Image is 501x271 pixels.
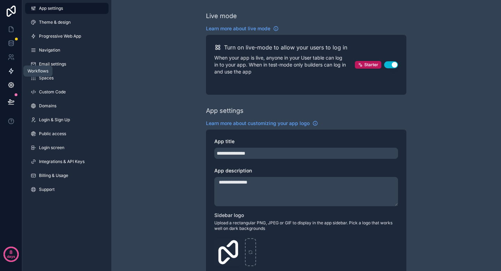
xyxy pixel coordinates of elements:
span: App description [214,168,252,173]
span: Login screen [39,145,64,150]
span: Spaces [39,75,54,81]
a: Login screen [25,142,109,153]
a: Login & Sign Up [25,114,109,125]
p: 8 [9,249,13,256]
a: Learn more about customizing your app logo [206,120,318,127]
a: Billing & Usage [25,170,109,181]
div: App settings [206,106,244,116]
span: Learn more about live mode [206,25,270,32]
span: Login & Sign Up [39,117,70,123]
a: Theme & design [25,17,109,28]
span: Support [39,187,55,192]
a: Public access [25,128,109,139]
a: Email settings [25,59,109,70]
a: Custom Code [25,86,109,98]
a: Domains [25,100,109,111]
a: Learn more about live mode [206,25,279,32]
span: Integrations & API Keys [39,159,85,164]
span: Upload a rectangular PNG, JPEG or GIF to display in the app sidebar. Pick a logo that works well ... [214,220,398,231]
span: App title [214,138,234,144]
span: Starter [364,62,378,68]
span: Domains [39,103,56,109]
a: Integrations & API Keys [25,156,109,167]
span: Email settings [39,61,66,67]
a: Spaces [25,72,109,84]
a: Support [25,184,109,195]
span: Custom Code [39,89,66,95]
span: Learn more about customizing your app logo [206,120,310,127]
span: Navigation [39,47,60,53]
a: Progressive Web App [25,31,109,42]
div: Live mode [206,11,237,21]
h2: Turn on live-mode to allow your users to log in [224,43,347,52]
span: Billing & Usage [39,173,68,178]
span: Public access [39,131,66,137]
a: Navigation [25,45,109,56]
p: When your app is live, anyone in your User table can log in to your app. When in test-mode only b... [214,54,355,75]
span: Theme & design [39,20,71,25]
span: Sidebar logo [214,212,244,218]
span: Progressive Web App [39,33,81,39]
span: App settings [39,6,63,11]
a: App settings [25,3,109,14]
div: Workflows [27,68,48,74]
p: days [7,251,15,261]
